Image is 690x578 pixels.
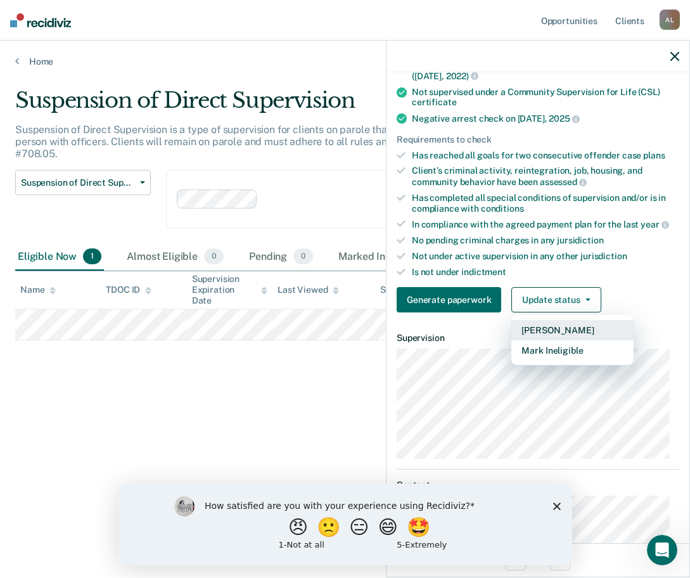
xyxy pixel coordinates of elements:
[412,235,679,246] div: No pending criminal charges in any
[412,97,456,107] span: certificate
[397,333,679,344] dt: Supervision
[580,251,627,261] span: jurisdiction
[278,285,339,295] div: Last Viewed
[412,251,679,262] div: Not under active supervision in any other
[647,535,677,565] iframe: Intercom live chat
[511,340,634,361] button: Mark Ineligible
[641,219,668,229] span: year
[397,287,506,312] a: Navigate to form link
[15,243,104,271] div: Eligible Now
[20,285,56,295] div: Name
[660,10,680,30] div: A L
[412,150,679,161] div: Has reached all goals for two consecutive offender case
[511,287,601,312] button: Update status
[21,177,135,188] span: Suspension of Direct Supervision
[643,150,665,160] span: plans
[540,177,587,187] span: assessed
[83,248,101,265] span: 1
[15,87,636,124] div: Suspension of Direct Supervision
[336,243,449,271] div: Marked Ineligible
[246,243,316,271] div: Pending
[446,71,478,81] span: 2022)
[412,219,679,230] div: In compliance with the agreed payment plan for the last
[124,243,226,271] div: Almost Eligible
[412,267,679,278] div: Is not under
[106,285,151,295] div: TDOC ID
[481,203,524,214] span: conditions
[10,13,71,27] img: Recidiviz
[380,285,407,295] div: Status
[293,248,313,265] span: 0
[461,267,506,277] span: indictment
[557,235,603,245] span: jursidiction
[204,248,224,265] span: 0
[15,124,615,160] p: Suspension of Direct Supervision is a type of supervision for clients on parole that removes the ...
[511,320,634,340] button: [PERSON_NAME]
[412,113,679,124] div: Negative arrest check on [DATE],
[397,287,501,312] button: Generate paperwork
[412,87,679,108] div: Not supervised under a Community Supervision for Life (CSL)
[412,193,679,214] div: Has completed all special conditions of supervision and/or is in compliance with
[412,165,679,187] div: Client’s criminal activity, reintegration, job, housing, and community behavior have been
[397,480,679,491] dt: Contact
[549,113,579,124] span: 2025
[118,484,572,565] iframe: Survey by Kim from Recidiviz
[397,134,679,145] div: Requirements to check
[15,56,675,67] a: Home
[192,274,267,305] div: Supervision Expiration Date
